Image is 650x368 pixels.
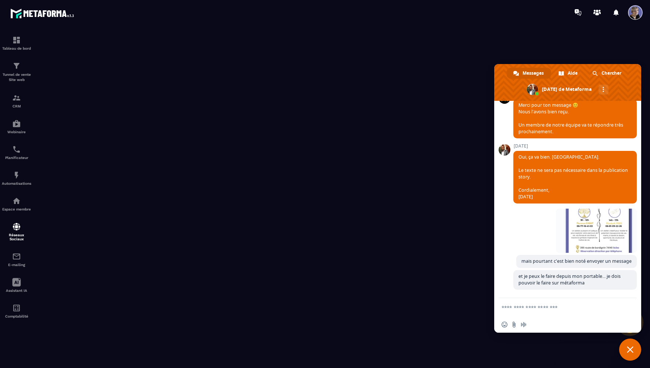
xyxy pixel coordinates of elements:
img: logo [10,7,76,20]
p: Tableau de bord [2,46,31,50]
div: Autres canaux [599,85,608,95]
img: automations [12,197,21,205]
img: formation [12,36,21,45]
a: social-networksocial-networkRéseaux Sociaux [2,217,31,247]
img: email [12,252,21,261]
a: Assistant IA [2,272,31,298]
img: accountant [12,304,21,312]
p: Comptabilité [2,314,31,318]
div: Aide [552,68,585,79]
span: Aide [568,68,578,79]
div: Chercher [586,68,629,79]
span: Oui, ça va bien. [GEOGRAPHIC_DATA]. Le texte ne sera pas nécessaire dans la publication story. Co... [518,154,628,200]
p: Automatisations [2,181,31,185]
img: automations [12,171,21,180]
p: Tunnel de vente Site web [2,72,31,82]
span: Merci pour ton message 😊 Nous l’avons bien reçu. Un membre de notre équipe va te répondre très pr... [518,102,623,135]
div: Fermer le chat [619,339,641,361]
p: Assistant IA [2,289,31,293]
textarea: Entrez votre message... [502,304,618,311]
img: formation [12,93,21,102]
p: Réseaux Sociaux [2,233,31,241]
a: formationformationTableau de bord [2,30,31,56]
img: automations [12,119,21,128]
img: social-network [12,222,21,231]
p: Espace membre [2,207,31,211]
a: formationformationTunnel de vente Site web [2,56,31,88]
div: Messages [507,68,551,79]
p: Webinaire [2,130,31,134]
a: accountantaccountantComptabilité [2,298,31,324]
p: Planificateur [2,156,31,160]
span: mais pourtant c'est bien noté envoyer un message [521,258,632,264]
span: Envoyer un fichier [511,322,517,328]
span: [DATE] [513,144,637,149]
span: Message audio [521,322,527,328]
img: formation [12,61,21,70]
a: emailemailE-mailing [2,247,31,272]
p: E-mailing [2,263,31,267]
a: automationsautomationsEspace membre [2,191,31,217]
span: Chercher [601,68,621,79]
a: formationformationCRM [2,88,31,114]
img: scheduler [12,145,21,154]
a: automationsautomationsAutomatisations [2,165,31,191]
a: automationsautomationsWebinaire [2,114,31,139]
p: CRM [2,104,31,108]
span: Messages [522,68,544,79]
span: et je peux le faire depuis mon portable... je dois pouvoir le faire sur métaforma [518,273,621,286]
a: schedulerschedulerPlanificateur [2,139,31,165]
span: Insérer un emoji [502,322,507,328]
